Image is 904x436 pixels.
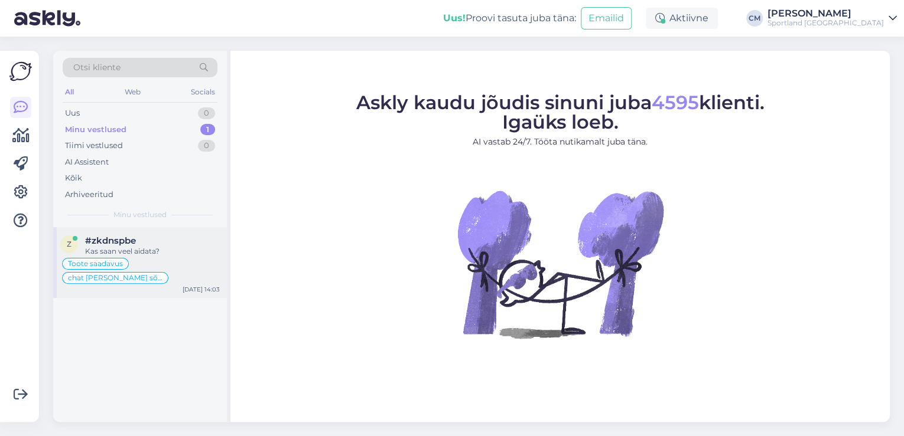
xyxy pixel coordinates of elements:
div: AI Assistent [65,156,109,168]
div: Web [122,84,143,100]
span: Askly kaudu jõudis sinuni juba klienti. Igaüks loeb. [356,91,765,133]
div: All [63,84,76,100]
div: Arhiveeritud [65,189,113,201]
div: [DATE] 14:03 [183,285,220,294]
div: Kõik [65,172,82,184]
span: #zkdnspbe [85,235,136,246]
div: Kas saan veel aidata? [85,246,220,257]
span: chat [PERSON_NAME] sõnumita [68,274,162,281]
span: Otsi kliente [73,61,121,74]
span: Toote saadavus [68,260,123,267]
span: z [67,240,71,248]
a: [PERSON_NAME]Sportland [GEOGRAPHIC_DATA] [768,9,897,28]
span: Minu vestlused [113,209,167,220]
img: Askly Logo [9,60,32,83]
div: 1 [200,124,215,136]
div: Uus [65,107,80,119]
div: CM [746,10,763,27]
div: 0 [198,140,215,152]
p: AI vastab 24/7. Tööta nutikamalt juba täna. [356,136,765,148]
button: Emailid [581,7,632,29]
div: Sportland [GEOGRAPHIC_DATA] [768,18,884,28]
div: Tiimi vestlused [65,140,123,152]
div: Aktiivne [646,8,718,29]
div: [PERSON_NAME] [768,9,884,18]
span: 4595 [652,91,699,114]
img: No Chat active [454,158,666,370]
b: Uus! [443,12,466,24]
div: Minu vestlused [65,124,126,136]
div: Socials [188,84,217,100]
div: Proovi tasuta juba täna: [443,11,576,25]
div: 0 [198,107,215,119]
